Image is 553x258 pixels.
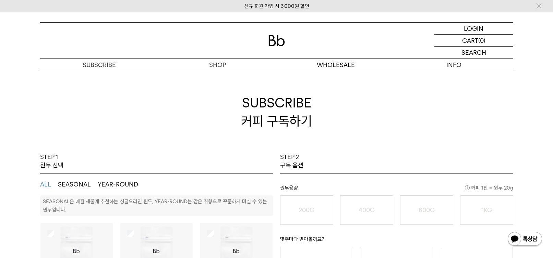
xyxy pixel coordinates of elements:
p: (0) [478,35,485,46]
button: ALL [40,180,51,189]
p: LOGIN [464,23,483,34]
a: LOGIN [434,23,513,35]
p: 원두용량 [280,184,513,195]
p: 몇주마다 받아볼까요? [280,235,513,247]
o: 600G [419,206,435,214]
button: YEAR-ROUND [98,180,138,189]
button: 200G [280,195,333,225]
a: CART (0) [434,35,513,47]
p: CART [462,35,478,46]
p: STEP 2 구독 옵션 [280,153,303,170]
p: SEASONAL은 매월 새롭게 추천하는 싱글오리진 원두, YEAR-ROUND는 같은 취향으로 꾸준하게 마실 수 있는 원두입니다. [43,198,267,213]
a: SHOP [158,59,277,71]
img: 로고 [268,35,285,46]
img: 카카오톡 채널 1:1 채팅 버튼 [507,231,543,248]
span: 커피 1잔 = 윈두 20g [465,184,513,192]
p: STEP 1 원두 선택 [40,153,63,170]
p: WHOLESALE [277,59,395,71]
a: SUBSCRIBE [40,59,158,71]
h2: SUBSCRIBE 커피 구독하기 [40,71,513,153]
button: 1KG [460,195,513,225]
o: 400G [359,206,375,214]
button: 600G [400,195,453,225]
o: 200G [299,206,314,214]
button: SEASONAL [58,180,91,189]
p: SEARCH [461,47,486,59]
a: 신규 회원 가입 시 3,000원 할인 [244,3,309,9]
button: 400G [340,195,393,225]
p: INFO [395,59,513,71]
o: 1KG [481,206,492,214]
